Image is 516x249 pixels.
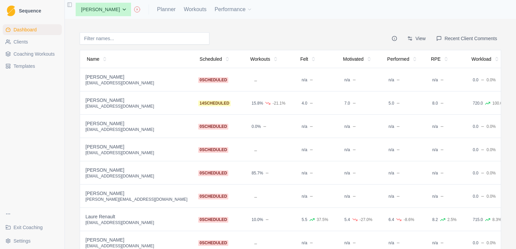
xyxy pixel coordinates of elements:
[344,147,350,153] div: n/a
[432,124,438,129] div: n/a
[386,193,405,200] button: n/a
[430,76,449,83] button: n/a
[14,224,43,231] span: Exit Coaching
[344,124,350,129] div: n/a
[389,77,394,83] div: n/a
[3,222,62,233] a: Exit Coaching
[302,240,307,246] div: n/a
[389,147,394,153] div: n/a
[386,76,405,83] button: n/a
[302,147,307,153] div: n/a
[487,170,496,176] div: 0.0%
[430,123,449,130] button: n/a
[344,170,350,176] div: n/a
[344,217,350,222] div: 5.4
[470,169,498,176] button: 0.00.0%
[360,217,372,222] div: -27.0%
[389,194,394,199] div: n/a
[432,101,438,106] div: 8.0
[473,240,479,246] div: 0.0
[432,32,501,45] button: Recent Client Comments
[487,77,496,83] div: 0.0%
[430,216,459,223] button: 8.22.5%
[14,51,55,57] span: Coaching Workouts
[302,170,307,176] div: n/a
[470,100,509,107] button: 720.0100.0%
[432,217,438,222] div: 8.2
[302,101,307,106] div: 4.0
[386,239,405,246] button: n/a
[249,216,274,223] button: 10.0%
[430,169,449,176] button: n/a
[85,167,187,173] div: [PERSON_NAME]
[432,240,438,246] div: n/a
[344,240,350,246] div: n/a
[342,100,361,107] button: 7.0
[299,239,318,246] button: n/a
[389,240,394,246] div: n/a
[299,100,318,107] button: 4.0
[85,173,187,179] div: [EMAIL_ADDRESS][DOMAIN_NAME]
[386,123,405,130] button: n/a
[252,217,263,222] div: 10.0%
[339,53,376,65] button: Motivated
[198,124,228,130] span: 0 scheduled
[198,101,231,106] span: 14 scheduled
[473,217,483,222] div: 715.0
[3,24,62,35] a: Dashboard
[470,193,498,200] button: 0.00.0%
[427,53,453,65] button: RPE
[299,123,318,130] button: n/a
[184,5,206,13] a: Workouts
[198,194,228,199] span: 0 scheduled
[302,217,307,222] div: 5.5
[85,150,187,156] div: [EMAIL_ADDRESS][DOMAIN_NAME]
[344,77,350,83] div: n/a
[342,76,361,83] button: n/a
[198,147,228,153] span: 0 scheduled
[432,170,438,176] div: n/a
[492,217,501,222] div: 8.3%
[473,170,479,176] div: 0.0
[85,143,187,150] div: [PERSON_NAME]
[83,53,111,65] button: Name
[85,190,187,197] div: [PERSON_NAME]
[85,127,187,132] div: [EMAIL_ADDRESS][DOMAIN_NAME]
[473,77,479,83] div: 0.0
[487,147,496,153] div: 0.0%
[299,216,331,223] button: 5.537.5%
[470,76,498,83] button: 0.00.0%
[342,146,361,153] button: n/a
[317,217,328,222] div: 37.5%
[386,216,417,223] button: 6.4-8.6%
[85,197,187,202] div: [PERSON_NAME][EMAIL_ADDRESS][DOMAIN_NAME]
[198,217,228,223] span: 0 scheduled
[3,61,62,72] a: Templates
[296,53,320,65] button: Felt
[3,3,62,19] a: LogoSequence
[344,101,350,106] div: 7.0
[273,101,285,106] div: -21.1%
[487,124,496,129] div: 0.0%
[430,239,449,246] button: n/a
[198,77,228,83] span: 0 scheduled
[299,169,318,176] button: n/a
[386,100,405,107] button: 5.0
[389,217,394,222] div: 6.4
[214,3,252,16] button: Performance
[342,169,361,176] button: n/a
[14,63,35,70] span: Templates
[14,26,37,33] span: Dashboard
[432,77,438,83] div: n/a
[85,104,187,109] div: [EMAIL_ADDRESS][DOMAIN_NAME]
[85,80,187,86] div: [EMAIL_ADDRESS][DOMAIN_NAME]
[252,170,263,176] div: 85.7%
[473,124,479,129] div: 0.0
[299,146,318,153] button: n/a
[430,100,449,107] button: 8.0
[302,194,307,199] div: n/a
[302,77,307,83] div: n/a
[470,239,498,246] button: 0.00.0%
[85,220,187,225] div: [EMAIL_ADDRESS][DOMAIN_NAME]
